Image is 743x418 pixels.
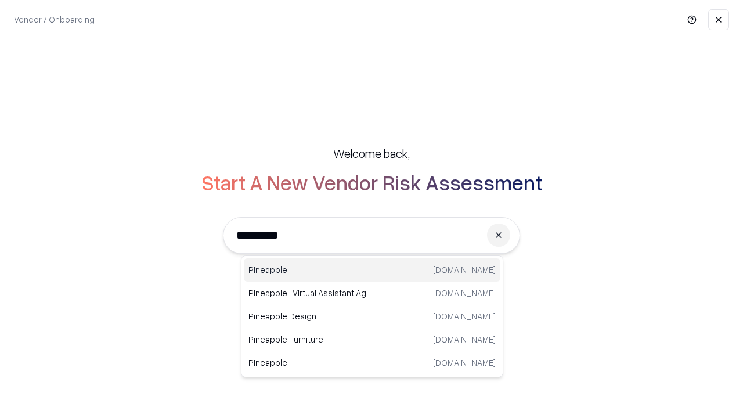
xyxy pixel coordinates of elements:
div: Suggestions [241,255,503,377]
p: Pineapple | Virtual Assistant Agency [248,287,372,299]
p: [DOMAIN_NAME] [433,356,496,369]
p: Pineapple Furniture [248,333,372,345]
p: [DOMAIN_NAME] [433,264,496,276]
p: [DOMAIN_NAME] [433,333,496,345]
p: [DOMAIN_NAME] [433,287,496,299]
p: [DOMAIN_NAME] [433,310,496,322]
p: Pineapple [248,264,372,276]
h5: Welcome back, [333,145,410,161]
h2: Start A New Vendor Risk Assessment [201,171,542,194]
p: Vendor / Onboarding [14,13,95,26]
p: Pineapple [248,356,372,369]
p: Pineapple Design [248,310,372,322]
